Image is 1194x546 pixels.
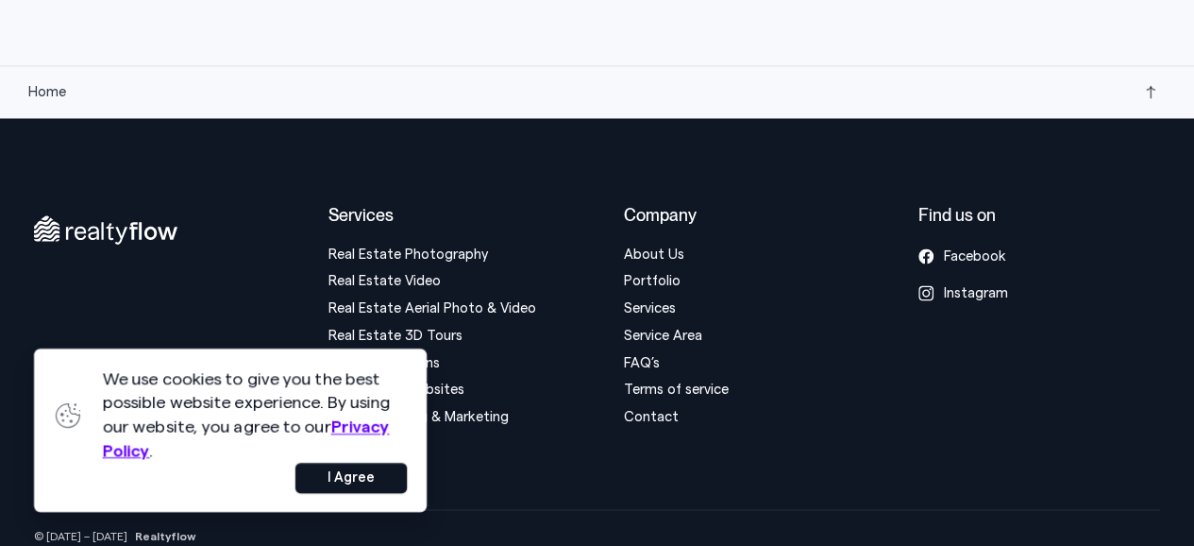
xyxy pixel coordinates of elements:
[624,273,681,287] a: Portfolio
[103,418,390,459] a: Privacy Policy
[28,85,66,99] span: Home
[328,328,462,342] a: Real Estate 3D Tours
[624,300,676,315] a: Services
[918,284,1062,301] a: Instagram
[624,382,729,396] a: Terms of service
[944,247,1006,264] span: Facebook
[624,355,660,369] a: FAQ’s
[135,530,196,541] strong: Realtyflow
[624,409,679,423] a: Contact
[918,205,996,225] span: Find us on
[944,284,1008,301] span: Instagram
[295,463,407,493] button: I Agree
[624,205,697,225] span: Company
[328,273,441,287] a: Real Estate Video
[328,300,536,315] a: Real Estate Aerial Photo & Video
[34,530,127,541] span: © [DATE] – [DATE]
[328,247,488,261] a: Real Estate Photography
[624,247,684,261] a: About Us
[328,205,394,225] span: Services
[28,84,66,101] nav: breadcrumbs
[624,328,702,342] a: Service Area
[918,247,1062,264] a: Facebook
[103,367,408,463] p: We use cookies to give you the best possible website experience. By using our website, you agree ...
